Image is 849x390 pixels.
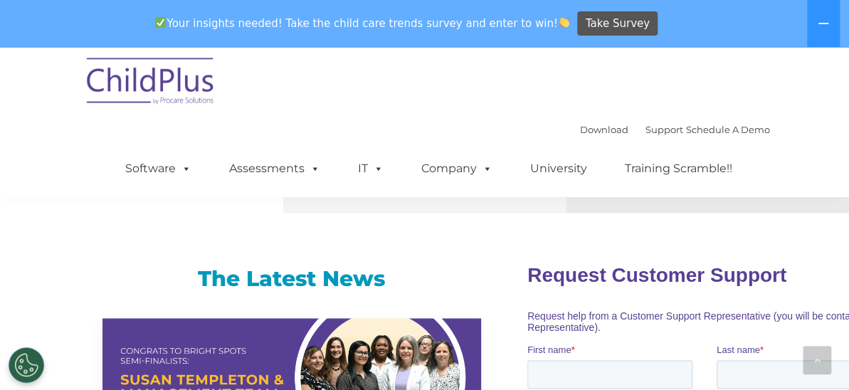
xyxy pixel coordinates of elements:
[9,347,44,383] button: Cookies Settings
[80,48,222,119] img: ChildPlus by Procare Solutions
[344,154,398,183] a: IT
[559,17,569,28] img: 👏
[580,124,628,135] a: Download
[102,265,481,293] h3: The Latest News
[686,124,770,135] a: Schedule A Demo
[577,11,658,36] a: Take Survey
[516,154,601,183] a: University
[215,154,334,183] a: Assessments
[189,94,233,105] span: Last name
[111,154,206,183] a: Software
[149,9,576,37] span: Your insights needed! Take the child care trends survey and enter to win!
[189,152,250,163] span: Phone number
[586,11,650,36] span: Take Survey
[407,154,507,183] a: Company
[611,154,747,183] a: Training Scramble!!
[155,17,166,28] img: ✅
[580,124,770,135] font: |
[645,124,683,135] a: Support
